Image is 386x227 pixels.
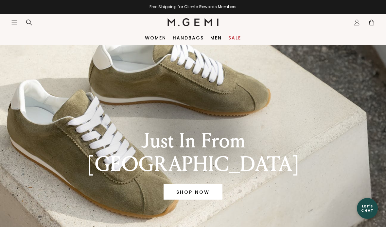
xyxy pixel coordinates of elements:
[145,35,166,40] a: Women
[357,204,378,212] div: Let's Chat
[173,35,204,40] a: Handbags
[11,19,18,25] button: Open site menu
[210,35,222,40] a: Men
[228,35,241,40] a: Sale
[167,18,219,26] img: M.Gemi
[72,129,314,176] div: Just In From [GEOGRAPHIC_DATA]
[164,184,222,200] a: Banner primary button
